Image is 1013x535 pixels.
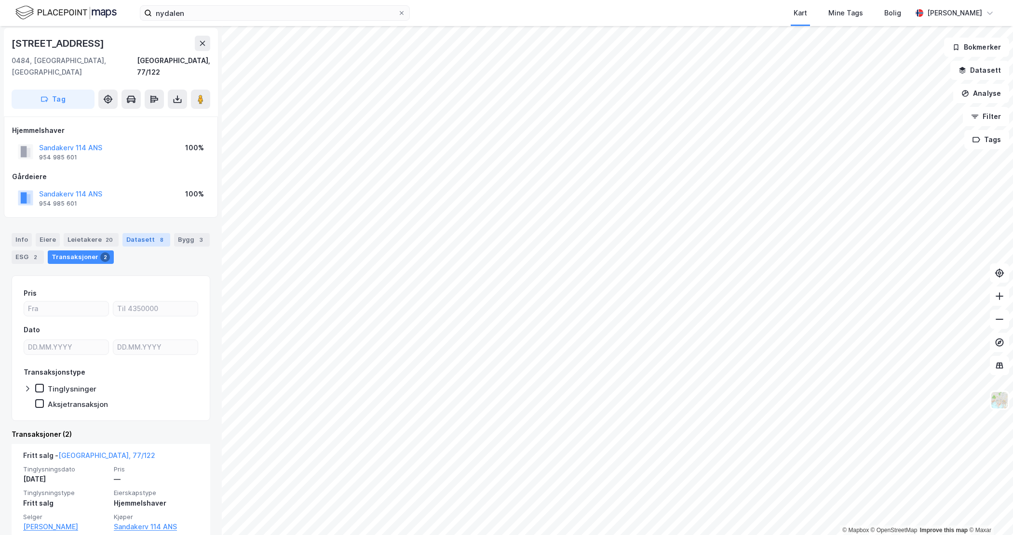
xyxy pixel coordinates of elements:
div: 954 985 601 [39,200,77,208]
div: Mine Tags [828,7,863,19]
div: Tinglysninger [48,384,96,393]
div: Transaksjoner (2) [12,429,210,440]
a: Improve this map [920,527,968,534]
div: Info [12,233,32,247]
div: 100% [185,188,204,200]
div: Eiere [36,233,60,247]
button: Filter [963,107,1009,126]
button: Tag [12,90,95,109]
div: [PERSON_NAME] [927,7,982,19]
div: Fritt salg - [23,450,155,465]
div: [GEOGRAPHIC_DATA], 77/122 [137,55,210,78]
img: Z [990,391,1009,409]
div: Bygg [174,233,210,247]
span: Tinglysningstype [23,489,108,497]
span: Kjøper [114,513,199,521]
div: Gårdeiere [12,171,210,183]
div: Pris [24,287,37,299]
div: 3 [196,235,206,245]
div: 954 985 601 [39,154,77,161]
div: 2 [100,252,110,262]
button: Analyse [953,84,1009,103]
input: DD.MM.YYYY [113,340,198,354]
div: Fritt salg [23,497,108,509]
div: Dato [24,324,40,336]
a: Mapbox [842,527,869,534]
iframe: Chat Widget [965,489,1013,535]
span: Tinglysningsdato [23,465,108,473]
div: 0484, [GEOGRAPHIC_DATA], [GEOGRAPHIC_DATA] [12,55,137,78]
input: DD.MM.YYYY [24,340,108,354]
div: — [114,473,199,485]
a: [GEOGRAPHIC_DATA], 77/122 [58,451,155,459]
div: Bolig [884,7,901,19]
button: Datasett [950,61,1009,80]
input: Til 4350000 [113,301,198,316]
a: OpenStreetMap [871,527,918,534]
div: Hjemmelshaver [12,125,210,136]
div: Transaksjoner [48,250,114,264]
div: Aksjetransaksjon [48,400,108,409]
span: Pris [114,465,199,473]
span: Selger [23,513,108,521]
div: Leietakere [64,233,119,247]
img: logo.f888ab2527a4732fd821a326f86c7f29.svg [15,4,117,21]
div: Datasett [122,233,170,247]
div: 20 [104,235,115,245]
div: 2 [30,252,40,262]
div: ESG [12,250,44,264]
div: Kart [794,7,807,19]
input: Fra [24,301,108,316]
span: Eierskapstype [114,489,199,497]
div: [DATE] [23,473,108,485]
div: Hjemmelshaver [114,497,199,509]
div: [STREET_ADDRESS] [12,36,106,51]
input: Søk på adresse, matrikkel, gårdeiere, leietakere eller personer [152,6,398,20]
button: Tags [964,130,1009,149]
div: 8 [157,235,166,245]
button: Bokmerker [944,38,1009,57]
div: Transaksjonstype [24,366,85,378]
div: 100% [185,142,204,154]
